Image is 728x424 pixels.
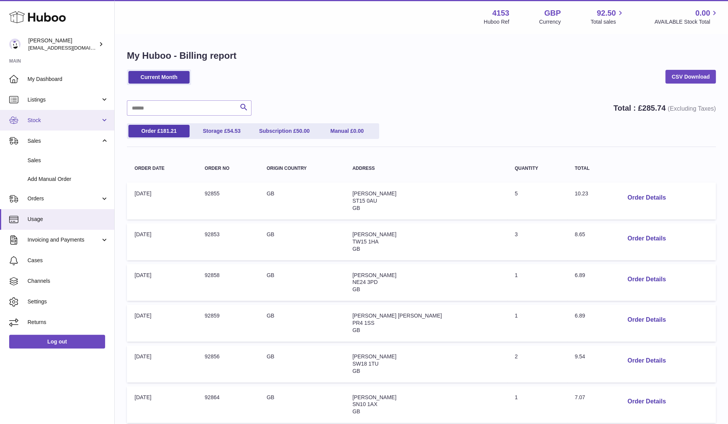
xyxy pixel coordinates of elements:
td: [DATE] [127,182,197,219]
span: Listings [28,96,101,103]
span: 6.89 [575,313,585,319]
span: 8.65 [575,231,585,237]
th: Order no [197,158,259,179]
td: [DATE] [127,305,197,342]
td: GB [259,264,345,301]
td: GB [259,305,345,342]
strong: GBP [544,8,561,18]
span: 285.74 [642,104,665,112]
th: Quantity [507,158,567,179]
th: Address [345,158,507,179]
span: My Dashboard [28,76,109,83]
span: AVAILABLE Stock Total [654,18,719,26]
td: 1 [507,264,567,301]
span: 9.54 [575,353,585,360]
span: 0.00 [353,128,363,134]
td: 92864 [197,386,259,423]
td: 92853 [197,223,259,260]
a: 92.50 Total sales [590,8,624,26]
span: PR4 1SS [352,320,375,326]
th: Order Date [127,158,197,179]
td: 92858 [197,264,259,301]
span: TW15 1HA [352,239,378,245]
div: Currency [539,18,561,26]
a: Manual £0.00 [316,125,378,137]
button: Order Details [621,312,672,328]
a: CSV Download [665,70,716,84]
th: Origin Country [259,158,345,179]
td: [DATE] [127,345,197,382]
span: Total sales [590,18,624,26]
span: [PERSON_NAME] [352,394,396,400]
span: GB [352,368,360,374]
td: 92855 [197,182,259,219]
button: Order Details [621,231,672,247]
span: 10.23 [575,190,588,197]
span: GB [352,246,360,252]
span: [PERSON_NAME] [352,272,396,278]
span: 54.53 [227,128,240,134]
td: 92859 [197,305,259,342]
img: sales@kasefilters.com [9,39,21,50]
a: Log out [9,335,105,348]
span: GB [352,327,360,333]
strong: 4153 [492,8,509,18]
span: [PERSON_NAME] [352,353,396,360]
td: [DATE] [127,264,197,301]
td: 3 [507,223,567,260]
td: GB [259,182,345,219]
div: Huboo Ref [484,18,509,26]
h1: My Huboo - Billing report [127,50,716,62]
span: SW18 1TU [352,361,378,367]
td: 5 [507,182,567,219]
span: Channels [28,277,109,285]
span: Sales [28,137,101,145]
span: Returns [28,319,109,326]
span: Sales [28,157,109,164]
span: [PERSON_NAME] [PERSON_NAME] [352,313,442,319]
span: Add Manual Order [28,176,109,183]
span: (Excluding Taxes) [668,105,716,112]
button: Order Details [621,353,672,369]
td: 92856 [197,345,259,382]
span: GB [352,286,360,292]
td: GB [259,223,345,260]
span: [EMAIL_ADDRESS][DOMAIN_NAME] [28,45,112,51]
span: 181.21 [160,128,177,134]
span: 7.07 [575,394,585,400]
span: 92.50 [597,8,616,18]
div: [PERSON_NAME] [28,37,97,52]
a: 0.00 AVAILABLE Stock Total [654,8,719,26]
span: Orders [28,195,101,202]
span: 50.00 [296,128,310,134]
td: GB [259,345,345,382]
span: SN10 1AX [352,401,377,407]
span: GB [352,205,360,211]
td: 1 [507,305,567,342]
a: Order £181.21 [128,125,190,137]
span: NE24 3PD [352,279,378,285]
button: Order Details [621,190,672,206]
button: Order Details [621,394,672,409]
span: [PERSON_NAME] [352,190,396,197]
span: [PERSON_NAME] [352,231,396,237]
a: Subscription £50.00 [254,125,315,137]
a: Current Month [128,71,190,84]
span: 0.00 [695,8,710,18]
span: ST15 0AU [352,198,377,204]
a: Storage £54.53 [191,125,252,137]
span: Invoicing and Payments [28,236,101,243]
th: Total [567,158,614,179]
td: [DATE] [127,386,197,423]
span: Usage [28,216,109,223]
span: Stock [28,117,101,124]
td: GB [259,386,345,423]
td: [DATE] [127,223,197,260]
span: Settings [28,298,109,305]
button: Order Details [621,272,672,287]
strong: Total : £ [613,104,716,112]
td: 1 [507,386,567,423]
span: 6.89 [575,272,585,278]
td: 2 [507,345,567,382]
span: Cases [28,257,109,264]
